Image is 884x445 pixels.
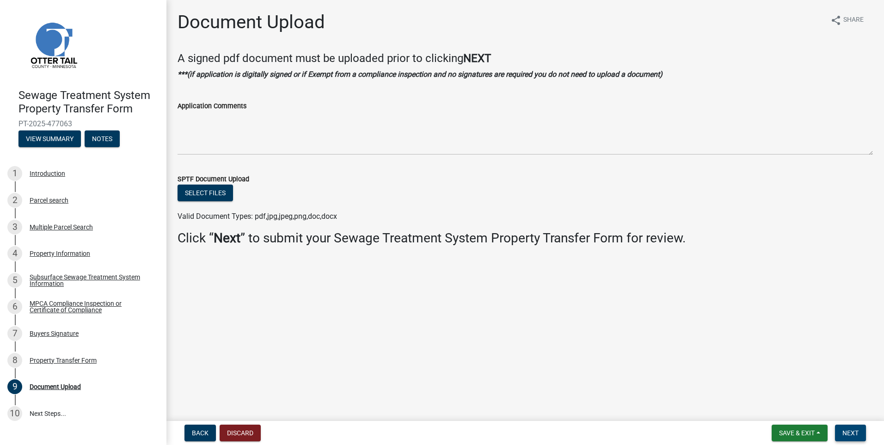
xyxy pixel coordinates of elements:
wm-modal-confirm: Notes [85,136,120,143]
div: Buyers Signature [30,330,79,337]
button: Back [184,425,216,441]
div: 2 [7,193,22,208]
button: Select files [178,185,233,201]
div: Document Upload [30,383,81,390]
div: 7 [7,326,22,341]
div: 6 [7,299,22,314]
strong: Next [214,230,240,246]
span: Valid Document Types: pdf,jpg,jpeg,png,doc,docx [178,212,337,221]
span: Next [842,429,859,437]
i: share [830,15,841,26]
button: View Summary [18,130,81,147]
div: Property Transfer Form [30,357,97,364]
h1: Document Upload [178,11,325,33]
span: Share [843,15,864,26]
h4: Sewage Treatment System Property Transfer Form [18,89,159,116]
button: Discard [220,425,261,441]
div: Parcel search [30,197,68,204]
div: 10 [7,406,22,421]
h3: Click “ ” to submit your Sewage Treatment System Property Transfer Form for review. [178,230,873,246]
div: 1 [7,166,22,181]
div: 4 [7,246,22,261]
button: Save & Exit [772,425,828,441]
wm-modal-confirm: Summary [18,136,81,143]
span: Back [192,429,209,437]
button: Next [835,425,866,441]
div: Subsurface Sewage Treatment System Information [30,274,152,287]
label: Application Comments [178,103,246,110]
div: 8 [7,353,22,368]
img: Otter Tail County, Minnesota [18,10,88,79]
div: 3 [7,220,22,235]
button: Notes [85,130,120,147]
div: MPCA Compliance Inspection or Certificate of Compliance [30,300,152,313]
div: 5 [7,273,22,288]
button: shareShare [823,11,871,29]
strong: ***(if application is digitally signed or if Exempt from a compliance inspection and no signature... [178,70,663,79]
label: SPTF Document Upload [178,176,249,183]
div: Multiple Parcel Search [30,224,93,230]
div: Introduction [30,170,65,177]
div: 9 [7,379,22,394]
span: Save & Exit [779,429,815,437]
strong: NEXT [463,52,491,65]
h4: A signed pdf document must be uploaded prior to clicking [178,52,873,65]
span: PT-2025-477063 [18,119,148,128]
div: Property Information [30,250,90,257]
